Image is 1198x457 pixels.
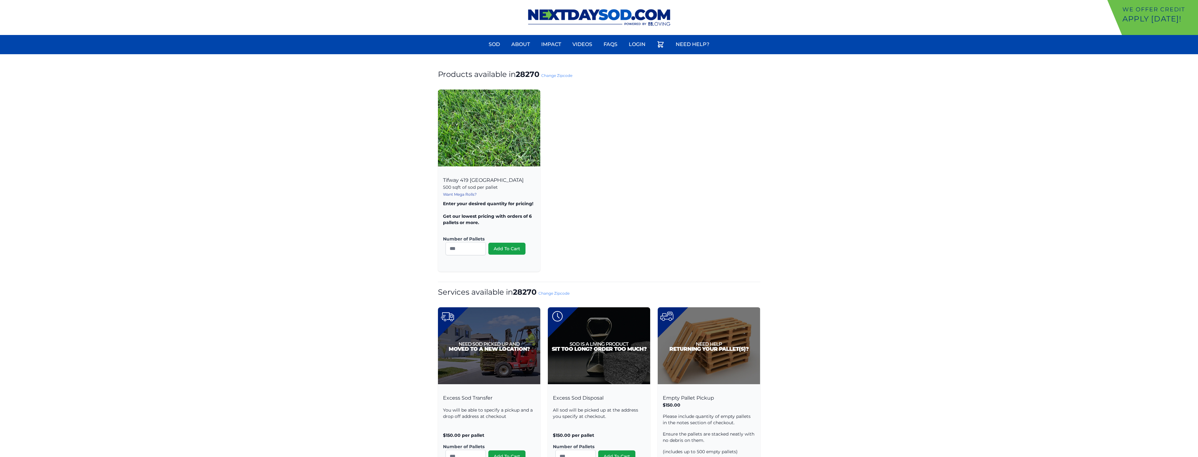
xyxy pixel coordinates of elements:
label: Number of Pallets [443,443,530,450]
p: We offer Credit [1122,5,1195,14]
h1: Services available in [438,287,760,297]
strong: 28270 [513,287,537,297]
label: Number of Pallets [553,443,640,450]
label: Number of Pallets [443,236,530,242]
a: Change Zipcode [541,73,572,78]
a: FAQs [600,37,621,52]
img: Excess Sod Transfer Product Image [438,307,540,384]
a: Change Zipcode [538,291,570,296]
p: $150.00 per pallet [553,432,645,438]
p: You will be able to specify a pickup and a drop off address at checkout [443,407,535,419]
strong: 28270 [516,70,539,79]
a: Sod [485,37,504,52]
p: Ensure the pallets are stacked neatly with no debris on them. [663,431,755,443]
p: Please include quantity of empty pallets in the notes section of checkout. [663,413,755,426]
a: Want Mega Rolls? [443,192,477,197]
p: (includes up to 500 empty pallets) [663,448,755,455]
img: Tifway 419 Bermuda Product Image [438,90,540,166]
a: Need Help? [672,37,713,52]
p: Enter your desired quantity for pricing! Get our lowest pricing with orders of 6 pallets or more. [443,200,535,226]
img: Pallet Pickup Product Image [658,307,760,384]
button: Add To Cart [488,243,525,255]
p: $150.00 [663,402,755,408]
p: 500 sqft of sod per pallet [443,184,535,190]
a: Videos [569,37,596,52]
a: About [508,37,534,52]
img: Excess Sod Disposal Product Image [548,307,650,384]
p: $150.00 per pallet [443,432,535,438]
h1: Products available in [438,69,760,79]
p: All sod will be picked up at the address you specify at checkout. [553,407,645,419]
a: Login [625,37,649,52]
p: Apply [DATE]! [1122,14,1195,24]
div: Tifway 419 [GEOGRAPHIC_DATA] [438,170,540,272]
a: Impact [537,37,565,52]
